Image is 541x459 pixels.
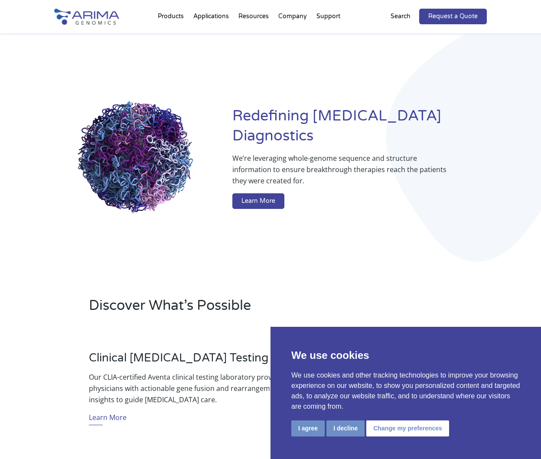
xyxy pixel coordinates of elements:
[89,296,373,322] h2: Discover What’s Possible
[54,9,119,25] img: Arima-Genomics-logo
[89,412,127,425] a: Learn More
[326,420,365,436] button: I decline
[291,420,325,436] button: I agree
[232,193,284,209] a: Learn More
[391,11,411,22] p: Search
[291,370,520,412] p: We use cookies and other tracking technologies to improve your browsing experience on our website...
[89,351,304,371] h3: Clinical [MEDICAL_DATA] Testing
[89,371,304,405] p: Our CLIA-certified Aventa clinical testing laboratory provides physicians with actionable gene fu...
[232,106,487,153] h1: Redefining [MEDICAL_DATA] Diagnostics
[232,153,452,193] p: We’re leveraging whole-genome sequence and structure information to ensure breakthrough therapies...
[291,348,520,363] p: We use cookies
[366,420,449,436] button: Change my preferences
[419,9,487,24] a: Request a Quote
